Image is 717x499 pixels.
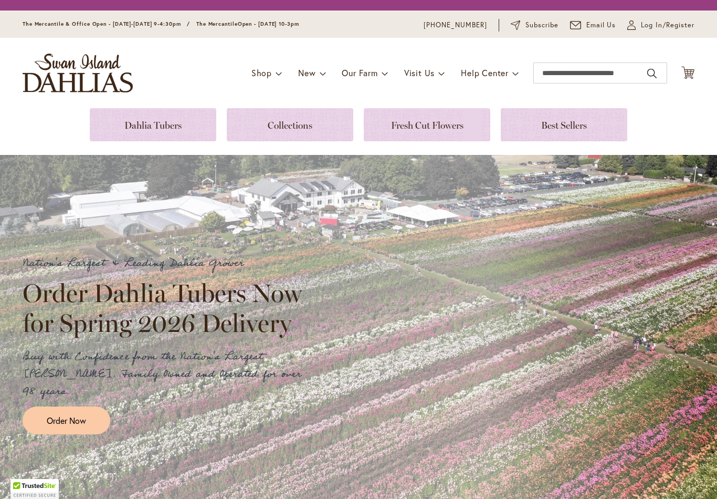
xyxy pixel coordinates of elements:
[461,67,509,78] span: Help Center
[298,67,315,78] span: New
[23,407,110,434] a: Order Now
[525,20,558,30] span: Subscribe
[23,278,311,337] h2: Order Dahlia Tubers Now for Spring 2026 Delivery
[342,67,377,78] span: Our Farm
[23,54,133,92] a: store logo
[586,20,616,30] span: Email Us
[647,65,657,82] button: Search
[627,20,694,30] a: Log In/Register
[424,20,487,30] a: [PHONE_NUMBER]
[23,20,238,27] span: The Mercantile & Office Open - [DATE]-[DATE] 9-4:30pm / The Mercantile
[404,67,435,78] span: Visit Us
[511,20,558,30] a: Subscribe
[23,255,311,272] p: Nation's Largest & Leading Dahlia Grower
[641,20,694,30] span: Log In/Register
[23,348,311,400] p: Buy with Confidence from the Nation's Largest [PERSON_NAME]. Family Owned and Operated for over 9...
[570,20,616,30] a: Email Us
[238,20,299,27] span: Open - [DATE] 10-3pm
[47,414,86,427] span: Order Now
[251,67,272,78] span: Shop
